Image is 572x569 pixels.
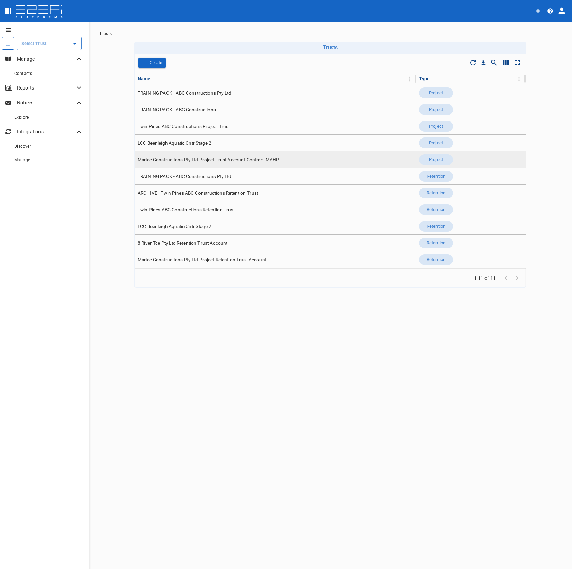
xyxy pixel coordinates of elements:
button: Create [138,58,166,68]
span: Retention [423,223,449,230]
button: Open [70,39,79,48]
button: Download CSV [479,58,488,67]
button: Column Actions [404,74,415,84]
span: ARCHIVE - Twin Pines ABC Constructions Retention Trust [138,190,258,196]
span: Twin Pines ABC Constructions Retention Trust [138,207,235,213]
input: Select Trust [20,40,68,47]
p: Integrations [17,128,75,135]
span: Project [425,123,447,130]
span: Retention [423,173,449,180]
span: Retention [423,207,449,213]
span: 1-11 of 11 [474,275,496,281]
button: Toggle full screen [511,57,523,68]
span: TRAINING PACK - ABC Constructions Pty Ltd [138,173,231,180]
h6: Trusts [137,44,524,51]
span: 8 River Tce Pty Ltd Retention Trust Account [138,240,227,246]
span: Retention [423,257,449,263]
span: Explore [14,115,29,120]
span: Add Trust [138,58,166,68]
span: Project [425,107,447,113]
span: TRAINING PACK - ABC Constructions Pty Ltd [138,90,231,96]
p: Reports [17,84,75,91]
span: Retention [423,190,449,196]
div: Type [419,75,430,83]
span: TRAINING PACK - ABC Constructions [138,107,216,113]
a: Trusts [99,31,112,36]
span: Marlee Constructions Pty Ltd Project Retention Trust Account [138,257,266,263]
span: LCC Beenleigh Aquatic Cntr Stage 2 [138,140,211,146]
span: Refresh Data [467,57,479,68]
span: Go to next page [511,275,523,281]
button: Show/Hide search [488,57,500,68]
span: Project [425,140,447,146]
span: Go to previous page [500,275,511,281]
span: Discover [14,144,31,149]
p: Create [150,59,162,67]
span: Marlee Constructions Pty Ltd Project Trust Account Contract MAHP [138,157,280,163]
span: Project [425,157,447,163]
p: Notices [17,99,75,106]
span: Twin Pines ABC Constructions Project Trust [138,123,230,130]
span: LCC Beenleigh Aquatic Cntr Stage 2 [138,223,211,230]
span: Manage [14,158,30,162]
span: Project [425,90,447,96]
button: Show/Hide columns [500,57,511,68]
span: Retention [423,240,449,246]
div: Name [138,75,151,83]
p: Manage [17,55,75,62]
span: Contacts [14,71,32,76]
button: Column Actions [513,74,524,84]
nav: breadcrumb [99,31,561,36]
div: ... [2,37,14,50]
